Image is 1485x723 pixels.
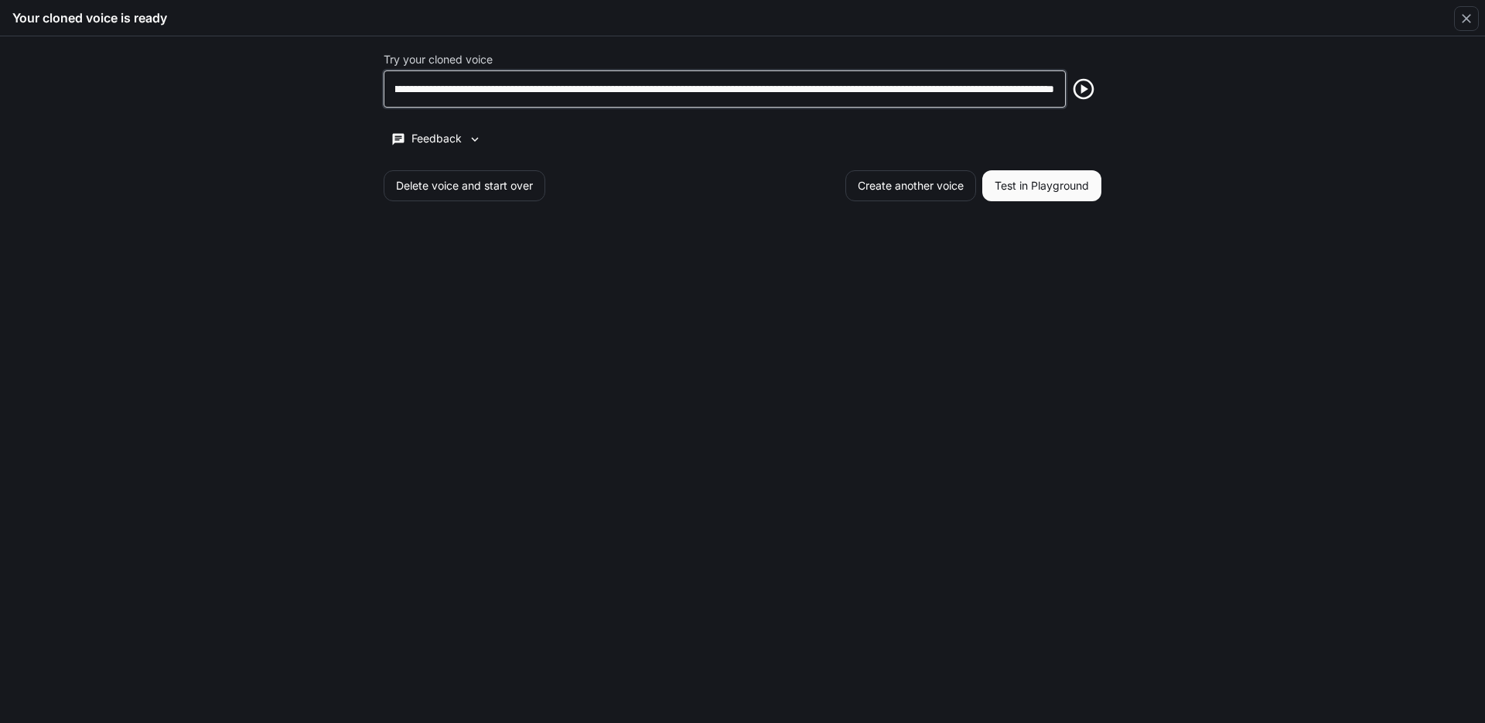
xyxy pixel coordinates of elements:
button: Delete voice and start over [384,170,545,201]
button: Create another voice [845,170,976,201]
button: Feedback [384,126,489,152]
h5: Your cloned voice is ready [12,9,167,26]
p: Try your cloned voice [384,54,493,65]
button: Test in Playground [982,170,1101,201]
